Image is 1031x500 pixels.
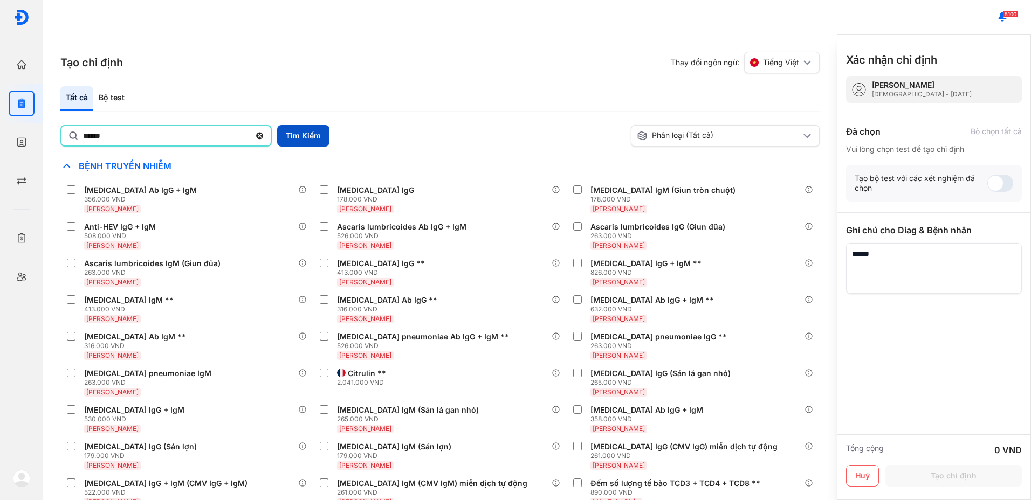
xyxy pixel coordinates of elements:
span: [PERSON_NAME] [339,205,391,213]
div: 508.000 VND [84,232,160,240]
div: 178.000 VND [590,195,740,204]
div: Tổng cộng [846,443,884,456]
span: [PERSON_NAME] [86,278,139,286]
span: [PERSON_NAME] [593,351,645,359]
div: [MEDICAL_DATA] IgM (Sán lợn) [337,442,451,452]
div: 522.000 VND [84,488,252,497]
div: [MEDICAL_DATA] IgG ** [337,259,425,268]
div: 0 VND [994,443,1022,456]
span: [PERSON_NAME] [86,241,139,249]
span: [PERSON_NAME] [593,241,645,249]
div: 356.000 VND [84,195,201,204]
span: [PERSON_NAME] [593,388,645,396]
div: Phân loại (Tất cả) [637,130,801,141]
div: Citrulin ** [348,369,386,378]
div: [MEDICAL_DATA] IgG (Sán lợn) [84,442,197,452]
div: Ascaris lumbricoides Ab IgG + IgM [337,222,466,232]
div: [MEDICAL_DATA] IgM (CMV IgM) miễn dịch tự động [337,478,527,488]
div: [MEDICAL_DATA] IgG + IgM ** [590,259,702,268]
span: [PERSON_NAME] [593,278,645,286]
div: Ascaris lumbricoides IgM (Giun đũa) [84,259,221,268]
img: logo [13,470,30,487]
div: 179.000 VND [84,452,201,460]
div: [MEDICAL_DATA] IgG + IgM [84,405,184,415]
div: Đếm số lượng tế bào TCD3 + TCD4 + TCD8 ** [590,478,760,488]
div: [MEDICAL_DATA] Ab IgG + IgM [84,185,197,195]
div: Ascaris lumbricoides IgG (Giun đũa) [590,222,725,232]
div: 263.000 VND [84,268,225,277]
div: 413.000 VND [84,305,178,314]
div: [MEDICAL_DATA] IgG (CMV IgG) miễn dịch tự động [590,442,778,452]
h3: Xác nhận chỉ định [846,52,937,67]
div: Vui lòng chọn test để tạo chỉ định [846,144,1022,154]
div: 316.000 VND [337,305,442,314]
span: Bệnh Truyền Nhiễm [73,161,177,171]
div: Bỏ chọn tất cả [971,127,1022,136]
span: [PERSON_NAME] [339,241,391,249]
div: [PERSON_NAME] [872,80,972,90]
div: 413.000 VND [337,268,429,277]
div: 316.000 VND [84,342,190,350]
div: 826.000 VND [590,268,706,277]
span: [PERSON_NAME] [86,388,139,396]
div: Tất cả [60,86,93,111]
span: [PERSON_NAME] [86,205,139,213]
div: [MEDICAL_DATA] IgM (Sán lá gan nhỏ) [337,405,479,415]
div: 263.000 VND [84,378,216,387]
span: [PERSON_NAME] [86,315,139,323]
div: 261.000 VND [337,488,532,497]
div: 263.000 VND [590,342,731,350]
div: [MEDICAL_DATA] pneumoniae IgG ** [590,332,727,342]
span: [PERSON_NAME] [593,205,645,213]
div: Bộ test [93,86,130,111]
span: [PERSON_NAME] [339,461,391,469]
div: 632.000 VND [590,305,718,314]
div: [MEDICAL_DATA] IgG + IgM (CMV IgG + IgM) [84,478,248,488]
img: logo [13,9,30,25]
div: [MEDICAL_DATA] IgG (Sán lá gan nhỏ) [590,369,731,378]
div: 526.000 VND [337,232,471,240]
div: [MEDICAL_DATA] IgG [337,185,414,195]
div: 178.000 VND [337,195,418,204]
div: [DEMOGRAPHIC_DATA] - [DATE] [872,90,972,99]
div: 526.000 VND [337,342,513,350]
div: 530.000 VND [84,415,189,423]
div: Thay đổi ngôn ngữ: [671,52,820,73]
div: 265.000 VND [590,378,735,387]
button: Tìm Kiếm [277,125,329,147]
button: Huỷ [846,465,879,487]
div: 179.000 VND [337,452,456,460]
div: 261.000 VND [590,452,782,460]
div: Tạo bộ test với các xét nghiệm đã chọn [855,173,987,193]
span: [PERSON_NAME] [86,425,139,433]
span: 5100 [1003,10,1018,18]
div: 358.000 VND [590,415,707,423]
div: Ghi chú cho Diag & Bệnh nhân [846,224,1022,237]
span: [PERSON_NAME] [86,461,139,469]
div: [MEDICAL_DATA] IgM ** [84,295,174,305]
div: [MEDICAL_DATA] IgM (Giun tròn chuột) [590,185,736,195]
span: [PERSON_NAME] [339,425,391,433]
div: Đã chọn [846,125,881,138]
span: [PERSON_NAME] [339,278,391,286]
div: 265.000 VND [337,415,483,423]
div: [MEDICAL_DATA] Ab IgG + IgM [590,405,703,415]
div: [MEDICAL_DATA] Ab IgG ** [337,295,437,305]
span: [PERSON_NAME] [86,351,139,359]
div: [MEDICAL_DATA] Ab IgM ** [84,332,186,342]
span: [PERSON_NAME] [339,315,391,323]
div: 2.041.000 VND [337,378,390,387]
span: [PERSON_NAME] [593,315,645,323]
span: Tiếng Việt [763,58,799,67]
span: [PERSON_NAME] [593,425,645,433]
span: [PERSON_NAME] [339,351,391,359]
span: [PERSON_NAME] [593,461,645,469]
div: 263.000 VND [590,232,730,240]
button: Tạo chỉ định [885,465,1022,487]
div: [MEDICAL_DATA] pneumoniae IgM [84,369,211,378]
h3: Tạo chỉ định [60,55,123,70]
div: [MEDICAL_DATA] pneumoniae Ab IgG + IgM ** [337,332,509,342]
div: 890.000 VND [590,488,765,497]
div: [MEDICAL_DATA] Ab IgG + IgM ** [590,295,714,305]
div: Anti-HEV IgG + IgM [84,222,156,232]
